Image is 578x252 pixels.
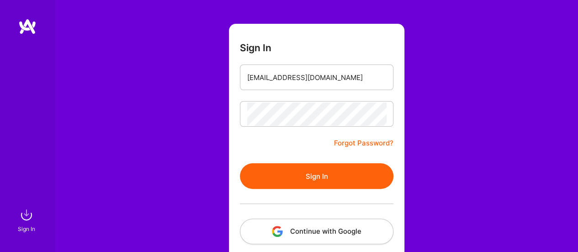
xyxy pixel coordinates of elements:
a: Forgot Password? [334,138,393,149]
button: Sign In [240,163,393,189]
input: Email... [247,66,386,89]
img: sign in [17,206,36,224]
img: logo [18,18,37,35]
img: icon [272,226,283,237]
h3: Sign In [240,42,271,54]
div: Sign In [18,224,35,234]
a: sign inSign In [19,206,36,234]
button: Continue with Google [240,219,393,244]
